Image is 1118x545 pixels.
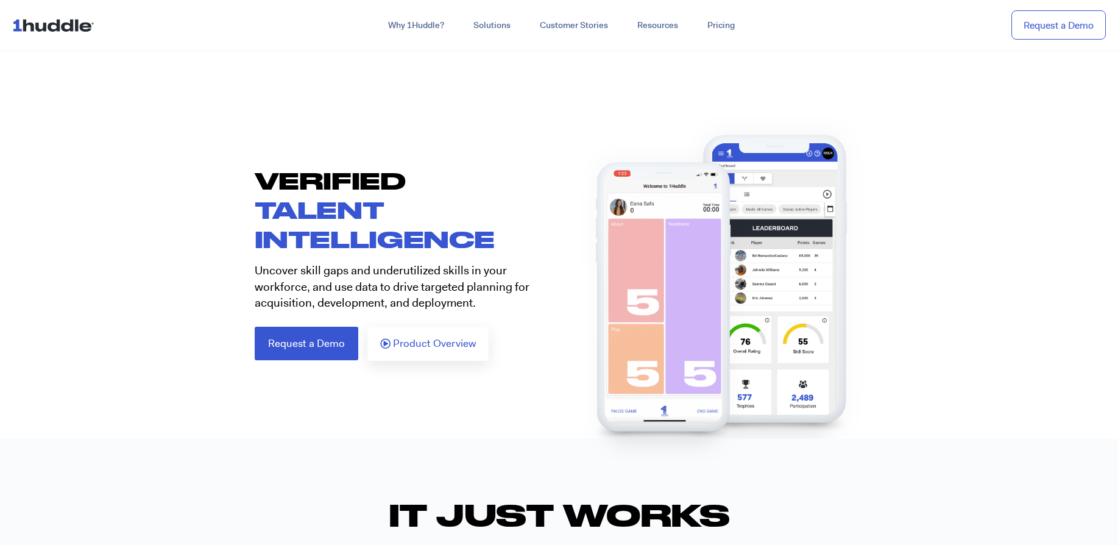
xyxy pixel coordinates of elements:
[393,338,476,349] span: Product Overview
[459,15,525,37] a: Solutions
[367,327,489,361] a: Product Overview
[255,166,559,254] h1: VERIFIED
[373,15,459,37] a: Why 1Huddle?
[12,13,99,37] img: ...
[525,15,623,37] a: Customer Stories
[1011,10,1106,40] a: Request a Demo
[693,15,749,37] a: Pricing
[255,196,495,252] span: TALENT INTELLIGENCE
[255,327,358,360] a: Request a Demo
[268,338,345,349] span: Request a Demo
[623,15,693,37] a: Resources
[255,263,550,312] p: Uncover skill gaps and underutilized skills in your workforce, and use data to drive targeted pla...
